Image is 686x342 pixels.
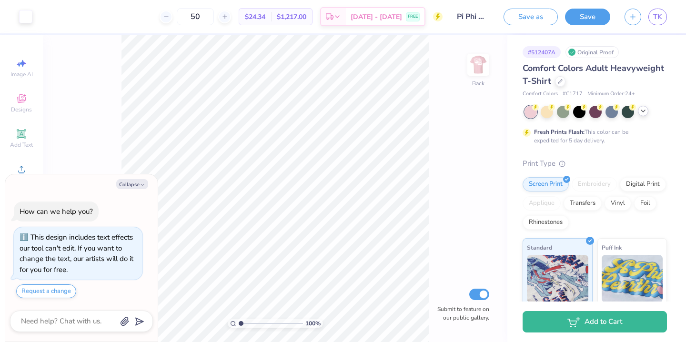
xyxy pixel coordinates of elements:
[523,177,569,191] div: Screen Print
[504,9,558,25] button: Save as
[648,9,667,25] a: TK
[177,8,214,25] input: – –
[602,242,622,252] span: Puff Ink
[527,255,588,302] img: Standard
[534,128,585,136] strong: Fresh Prints Flash:
[653,11,662,22] span: TK
[305,319,321,328] span: 100 %
[523,62,664,87] span: Comfort Colors Adult Heavyweight T-Shirt
[523,215,569,230] div: Rhinestones
[472,79,484,88] div: Back
[11,106,32,113] span: Designs
[10,70,33,78] span: Image AI
[563,90,583,98] span: # C1717
[245,12,265,22] span: $24.34
[587,90,635,98] span: Minimum Order: 24 +
[116,179,148,189] button: Collapse
[20,232,133,274] div: This design includes text effects our tool can't edit. If you want to change the text, our artist...
[534,128,651,145] div: This color can be expedited for 5 day delivery.
[469,55,488,74] img: Back
[565,9,610,25] button: Save
[572,177,617,191] div: Embroidery
[523,196,561,211] div: Applique
[523,158,667,169] div: Print Type
[527,242,552,252] span: Standard
[523,46,561,58] div: # 512407A
[605,196,631,211] div: Vinyl
[523,90,558,98] span: Comfort Colors
[564,196,602,211] div: Transfers
[620,177,666,191] div: Digital Print
[20,207,93,216] div: How can we help you?
[16,284,76,298] button: Request a change
[10,141,33,149] span: Add Text
[523,311,667,332] button: Add to Cart
[450,7,496,26] input: Untitled Design
[351,12,402,22] span: [DATE] - [DATE]
[602,255,663,302] img: Puff Ink
[432,305,489,322] label: Submit to feature on our public gallery.
[565,46,619,58] div: Original Proof
[634,196,656,211] div: Foil
[408,13,418,20] span: FREE
[277,12,306,22] span: $1,217.00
